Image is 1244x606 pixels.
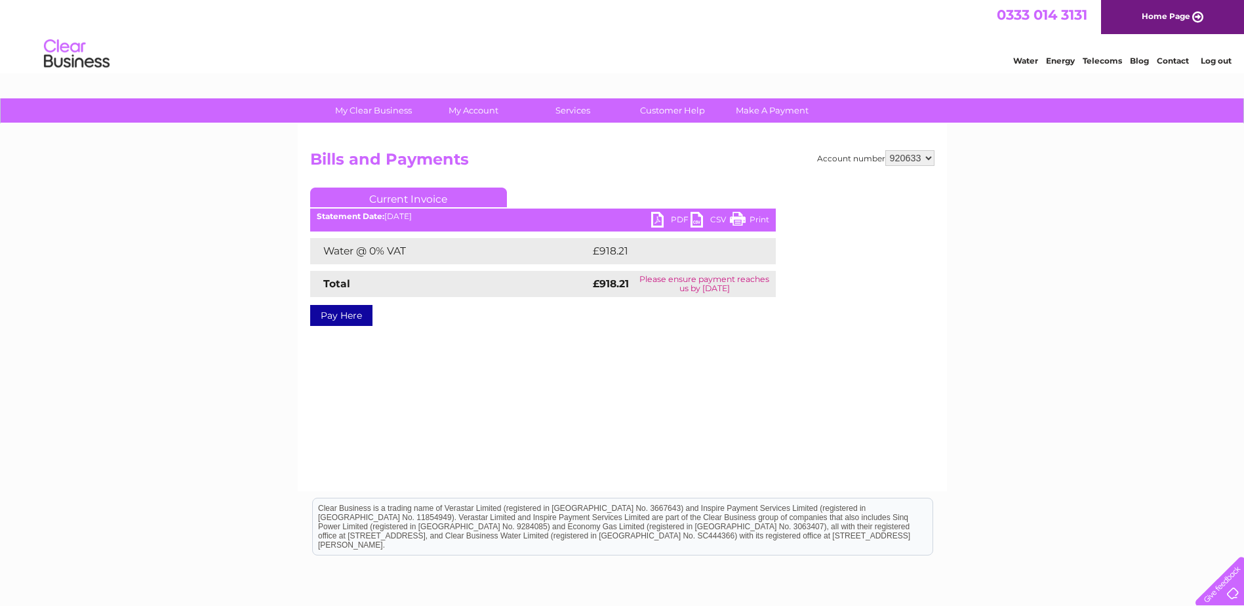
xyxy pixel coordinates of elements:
a: PDF [651,212,691,231]
a: Contact [1157,56,1189,66]
a: Make A Payment [718,98,826,123]
a: Log out [1201,56,1232,66]
a: 0333 014 3131 [997,7,1087,23]
a: My Account [419,98,527,123]
a: Current Invoice [310,188,507,207]
strong: £918.21 [593,277,629,290]
a: Blog [1130,56,1149,66]
div: Clear Business is a trading name of Verastar Limited (registered in [GEOGRAPHIC_DATA] No. 3667643... [313,7,933,64]
div: [DATE] [310,212,776,221]
a: Water [1013,56,1038,66]
a: Energy [1046,56,1075,66]
a: Services [519,98,627,123]
a: Pay Here [310,305,372,326]
td: Please ensure payment reaches us by [DATE] [633,271,775,297]
td: Water @ 0% VAT [310,238,590,264]
b: Statement Date: [317,211,384,221]
a: Print [730,212,769,231]
strong: Total [323,277,350,290]
a: My Clear Business [319,98,428,123]
td: £918.21 [590,238,751,264]
h2: Bills and Payments [310,150,934,175]
div: Account number [817,150,934,166]
a: Customer Help [618,98,727,123]
img: logo.png [43,34,110,74]
a: Telecoms [1083,56,1122,66]
a: CSV [691,212,730,231]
